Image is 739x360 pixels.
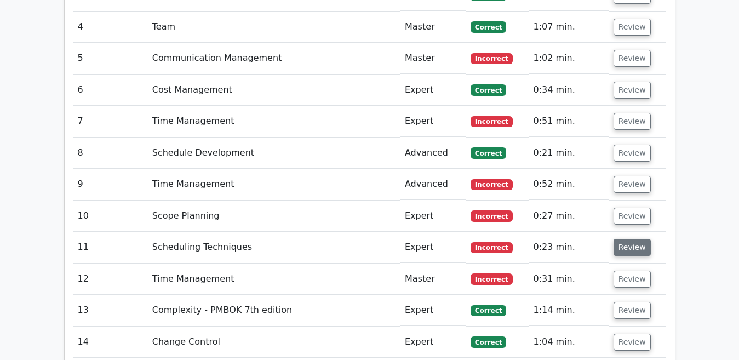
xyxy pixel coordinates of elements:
td: 1:07 min. [529,12,609,43]
td: Team [148,12,400,43]
td: Advanced [400,138,466,169]
span: Incorrect [471,242,513,253]
td: 0:21 min. [529,138,609,169]
td: 1:04 min. [529,327,609,358]
td: 0:52 min. [529,169,609,200]
span: Correct [471,305,506,316]
button: Review [614,334,651,351]
td: 9 [73,169,148,200]
td: Scope Planning [148,201,400,232]
span: Correct [471,84,506,95]
td: 1:14 min. [529,295,609,326]
button: Review [614,302,651,319]
td: 14 [73,327,148,358]
td: Master [400,264,466,295]
td: Time Management [148,169,400,200]
span: Correct [471,21,506,32]
td: 4 [73,12,148,43]
span: Incorrect [471,179,513,190]
button: Review [614,176,651,193]
td: Expert [400,232,466,263]
td: Expert [400,201,466,232]
td: 0:31 min. [529,264,609,295]
td: 0:23 min. [529,232,609,263]
td: 13 [73,295,148,326]
td: Communication Management [148,43,400,74]
td: Schedule Development [148,138,400,169]
button: Review [614,208,651,225]
button: Review [614,271,651,288]
button: Review [614,239,651,256]
button: Review [614,19,651,36]
td: 0:27 min. [529,201,609,232]
td: Cost Management [148,75,400,106]
td: 11 [73,232,148,263]
span: Incorrect [471,116,513,127]
button: Review [614,145,651,162]
td: Time Management [148,106,400,137]
td: 1:02 min. [529,43,609,74]
td: 6 [73,75,148,106]
td: 0:51 min. [529,106,609,137]
td: Complexity - PMBOK 7th edition [148,295,400,326]
td: Scheduling Techniques [148,232,400,263]
td: 8 [73,138,148,169]
button: Review [614,50,651,67]
td: Expert [400,327,466,358]
td: Expert [400,106,466,137]
td: Master [400,43,466,74]
td: Expert [400,75,466,106]
td: Time Management [148,264,400,295]
span: Correct [471,336,506,347]
button: Review [614,82,651,99]
td: 5 [73,43,148,74]
td: 12 [73,264,148,295]
button: Review [614,113,651,130]
span: Incorrect [471,210,513,221]
td: Change Control [148,327,400,358]
td: Advanced [400,169,466,200]
span: Correct [471,147,506,158]
td: Expert [400,295,466,326]
td: 7 [73,106,148,137]
td: Master [400,12,466,43]
span: Incorrect [471,53,513,64]
td: 10 [73,201,148,232]
span: Incorrect [471,273,513,284]
td: 0:34 min. [529,75,609,106]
